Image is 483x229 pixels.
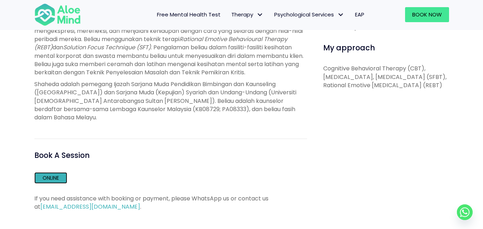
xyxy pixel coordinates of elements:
span: Book A Session [34,150,90,160]
nav: Menu [90,7,370,22]
span: dan [53,43,63,51]
a: Psychological ServicesPsychological Services: submenu [269,7,350,22]
a: Whatsapp [457,204,473,220]
img: Aloe mind Logo [34,3,81,26]
span: Therapy: submenu [255,10,265,20]
span: Book Now [412,11,442,18]
span: . Pengalaman beliau dalam fasiliti-fasiliti kesihatan mental korporat dan swasta membantu beliau ... [34,43,304,76]
a: Online [34,172,67,184]
a: Book Now [405,7,449,22]
a: EAP [350,7,370,22]
p: Cognitive Behavioral Therapy (CBT), [MEDICAL_DATA], [MEDICAL_DATA] (SFBT), Rational Emotive [MEDI... [323,64,449,89]
span: EAP [355,11,364,18]
a: TherapyTherapy: submenu [226,7,269,22]
span: Psychological Services [274,11,344,18]
span: Psychological Services: submenu [336,10,346,20]
span: Shaheda adalah pemegang Ijazah Sarjana Muda Pendidikan Bimbingan dan Kaunseling ([GEOGRAPHIC_DATA... [34,80,296,121]
span: Rational Emotive Behavioural Therapy (REBT) [34,35,287,51]
span: Solution Focus Technique (SFT) [63,43,151,51]
span: My approach [323,43,375,53]
span: Free Mental Health Test [157,11,221,18]
a: Free Mental Health Test [152,7,226,22]
p: If you need assistance with booking or payment, please WhatsApp us or contact us at . [34,194,307,211]
span: Therapy [231,11,263,18]
a: [EMAIL_ADDRESS][DOMAIN_NAME] [40,203,140,211]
